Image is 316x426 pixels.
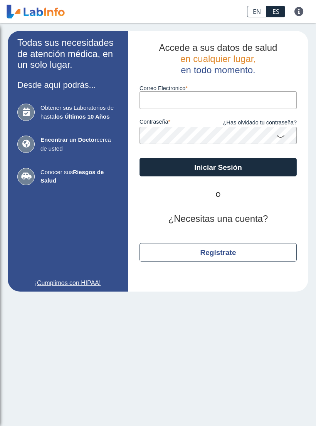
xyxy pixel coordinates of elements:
[17,37,118,70] h2: Todas sus necesidades de atención médica, en un solo lugar.
[40,136,118,153] span: cerca de usted
[55,113,110,120] b: los Últimos 10 Años
[40,168,118,185] span: Conocer sus
[140,119,218,127] label: contraseña
[159,42,277,53] span: Accede a sus datos de salud
[40,104,118,121] span: Obtener sus Laboratorios de hasta
[247,6,267,17] a: EN
[267,6,285,17] a: ES
[218,119,297,127] a: ¿Has olvidado tu contraseña?
[140,213,297,225] h2: ¿Necesitas una cuenta?
[140,243,297,262] button: Regístrate
[17,278,118,288] a: ¡Cumplimos con HIPAA!
[195,190,241,200] span: O
[181,65,255,75] span: en todo momento.
[17,80,118,90] h3: Desde aquí podrás...
[140,158,297,176] button: Iniciar Sesión
[40,136,97,143] b: Encontrar un Doctor
[140,85,297,91] label: Correo Electronico
[180,54,256,64] span: en cualquier lugar,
